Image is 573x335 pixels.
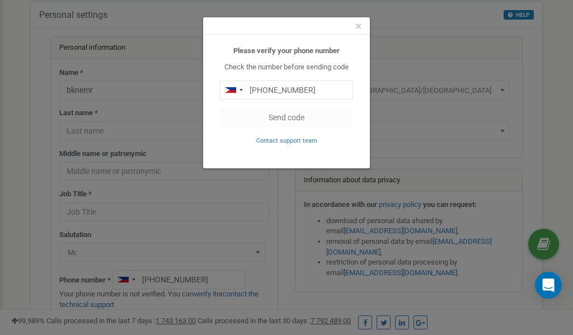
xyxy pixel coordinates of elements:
[233,46,340,55] b: Please verify your phone number
[220,62,353,73] p: Check the number before sending code
[220,81,353,100] input: 0905 123 4567
[535,272,562,299] div: Open Intercom Messenger
[355,20,361,33] span: ×
[256,136,317,144] a: Contact support team
[355,21,361,32] button: Close
[220,81,246,99] div: Telephone country code
[220,108,353,127] button: Send code
[256,137,317,144] small: Contact support team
